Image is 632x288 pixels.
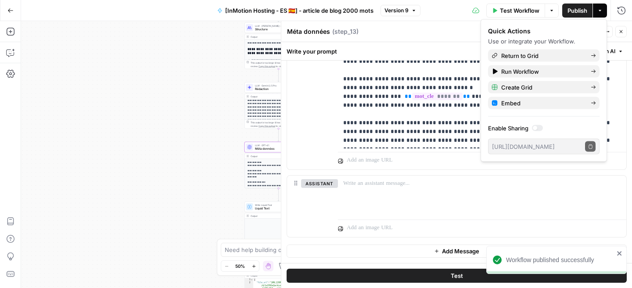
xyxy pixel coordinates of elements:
div: Quick Actions [488,27,600,36]
span: Structure [255,27,301,32]
span: Copy the output [259,125,275,127]
textarea: Méta données [287,27,330,36]
div: Workflow published successfully [506,256,614,264]
span: Embed [501,99,584,108]
button: Test Workflow [486,4,545,18]
div: assistant [287,176,331,237]
span: Test Workflow [500,6,539,15]
label: Enable Sharing [488,124,600,133]
button: close [617,250,623,257]
button: Publish [562,4,592,18]
span: Return to Grid [501,51,584,60]
span: Méta données [255,147,300,151]
span: ( step_13 ) [332,27,359,36]
button: [InMotion Hosting - ES 🇪🇸] - article de blog 2000 mots [212,4,379,18]
div: Write Liquid TextLiquid TextStep 5Output [244,202,312,248]
span: Use or integrate your Workflow. [488,38,575,45]
div: Output [251,35,301,39]
div: Output [251,155,301,158]
div: Write your prompt [281,42,632,60]
span: LLM · Gemini 2.5 Pro [255,84,300,87]
button: Add Message [287,245,627,258]
span: Rédaction [255,87,300,91]
span: Toggle code folding, rows 1 through 3 [251,278,253,281]
span: Publish [567,6,587,15]
span: Liquid Text [255,206,301,211]
span: 50% [235,263,245,270]
div: 1 [245,278,254,281]
span: Write Liquid Text [255,203,301,207]
span: Create Grid [501,83,584,92]
div: Delete [287,1,331,169]
span: LLM · [PERSON_NAME] 3.7 Sonnet [255,24,301,28]
span: Add Message [442,247,479,256]
button: Version 9 [381,5,420,16]
span: LLM · GPT-4.1 [255,144,300,147]
button: Test [287,269,627,283]
span: Test [451,271,463,280]
span: Copy the output [259,65,275,68]
span: Version 9 [384,7,409,14]
div: This output is too large & has been abbreviated for review. to view the full content. [251,121,311,128]
div: Output [251,95,301,98]
div: Output [251,214,301,218]
span: Run Workflow [501,67,584,76]
span: [InMotion Hosting - ES 🇪🇸] - article de blog 2000 mots [225,6,373,15]
button: assistant [301,179,338,188]
div: This output is too large & has been abbreviated for review. to view the full content. [251,61,311,68]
